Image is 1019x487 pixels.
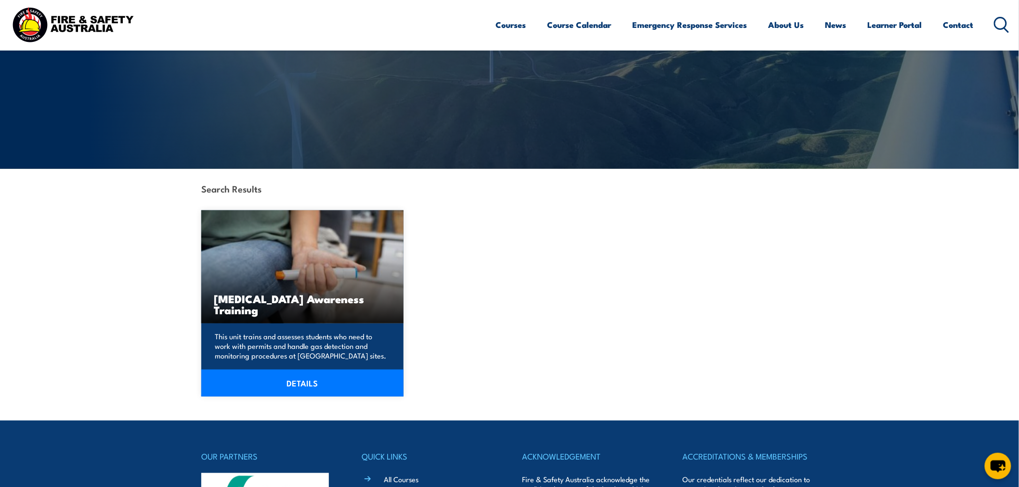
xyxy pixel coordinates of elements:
strong: Search Results [201,182,261,195]
a: Contact [943,12,974,38]
a: All Courses [384,474,418,484]
h4: ACKNOWLEDGEMENT [523,449,657,463]
h3: [MEDICAL_DATA] Awareness Training [214,293,391,315]
h4: QUICK LINKS [362,449,496,463]
a: DETAILS [201,370,404,397]
a: Courses [496,12,526,38]
h4: OUR PARTNERS [201,449,336,463]
a: News [825,12,847,38]
h4: ACCREDITATIONS & MEMBERSHIPS [683,449,818,463]
button: chat-button [985,453,1011,479]
img: Anaphylaxis Awareness TRAINING [201,210,404,323]
a: [MEDICAL_DATA] Awareness Training [201,210,404,323]
a: Emergency Response Services [633,12,747,38]
a: Course Calendar [548,12,612,38]
a: About Us [769,12,804,38]
p: This unit trains and assesses students who need to work with permits and handle gas detection and... [215,332,387,360]
a: Learner Portal [868,12,922,38]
